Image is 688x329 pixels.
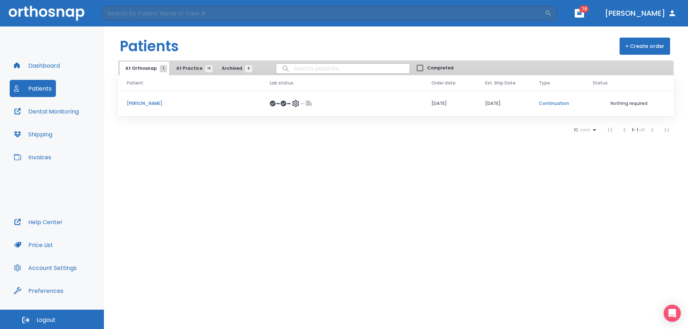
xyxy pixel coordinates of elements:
button: Dashboard [10,57,64,74]
div: Tooltip anchor [62,287,68,294]
span: 1 - 1 [632,127,639,133]
span: 1 [160,65,167,72]
img: Orthosnap [9,6,85,20]
button: Account Settings [10,259,81,276]
button: Dental Monitoring [10,103,83,120]
button: Help Center [10,213,67,231]
button: Patients [10,80,56,97]
div: Open Intercom Messenger [664,305,681,322]
span: Est. Ship Date [485,80,516,86]
span: At Practice [176,65,209,72]
span: 10 [574,127,578,132]
span: 8 [245,65,252,72]
h1: Patients [120,35,179,57]
span: Completed [427,65,454,71]
button: [PERSON_NAME] [602,7,679,20]
span: Lab status [270,80,293,86]
span: rows [578,127,590,132]
td: [DATE] [423,91,477,117]
p: [PERSON_NAME] [127,100,253,107]
span: 19 [205,65,212,72]
button: + Create order [620,38,670,55]
span: Archived [222,65,249,72]
span: 78 [579,5,589,13]
button: Preferences [10,282,68,299]
input: Search by Patient Name or Case # [102,6,545,20]
input: search [276,62,410,76]
button: Price List [10,236,57,253]
span: Logout [37,316,56,324]
button: Invoices [10,149,56,166]
p: Continuation [539,100,575,107]
td: [DATE] [477,91,530,117]
span: Type [539,80,550,86]
div: tabs [120,62,256,75]
button: Shipping [10,126,57,143]
span: Patient [127,80,143,86]
span: Order date [431,80,455,86]
span: of 1 [639,127,645,133]
span: Status [593,80,608,86]
span: At Orthosnap [125,65,163,72]
p: Nothing required [593,100,665,107]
